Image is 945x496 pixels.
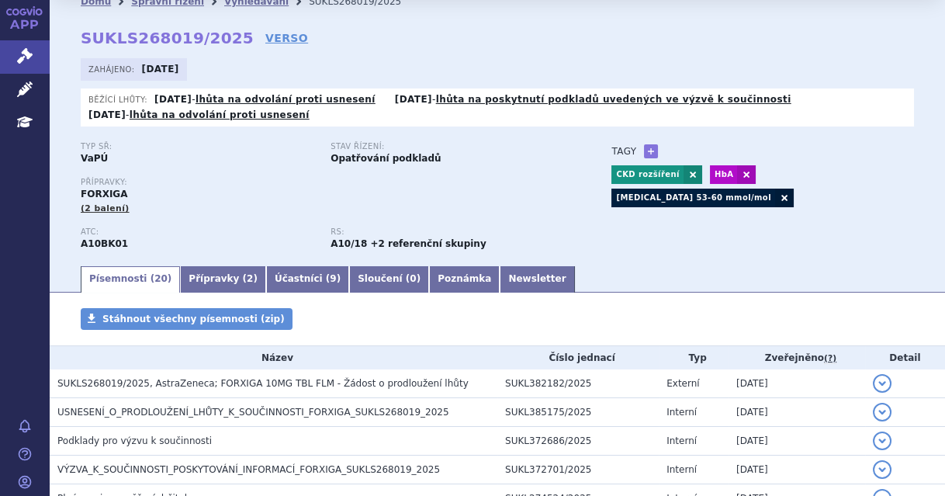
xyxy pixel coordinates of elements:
a: Písemnosti (20) [81,266,180,293]
span: (2 balení) [81,203,130,213]
a: Poznámka [429,266,500,293]
a: + [644,144,658,158]
th: Číslo jednací [497,346,659,369]
span: Interní [666,407,697,418]
span: Interní [666,435,697,446]
a: CKD rozšíření [611,165,683,184]
a: lhůta na odvolání proti usnesení [130,109,310,120]
p: Přípravky: [81,178,580,187]
p: RS: [331,227,565,237]
span: 2 [247,273,253,284]
span: Stáhnout všechny písemnosti (zip) [102,314,285,324]
strong: [DATE] [395,94,432,105]
p: Stav řízení: [331,142,565,151]
a: Stáhnout všechny písemnosti (zip) [81,308,292,330]
span: Podklady pro výzvu k součinnosti [57,435,212,446]
a: Přípravky (2) [180,266,266,293]
strong: [DATE] [154,94,192,105]
span: Externí [666,378,699,389]
p: - [154,93,376,106]
span: 20 [154,273,168,284]
th: Detail [865,346,945,369]
td: [DATE] [729,397,865,426]
p: ATC: [81,227,315,237]
abbr: (?) [824,353,836,364]
td: SUKL372686/2025 [497,426,659,455]
span: Interní [666,464,697,475]
span: 0 [410,273,416,284]
button: detail [873,374,891,393]
td: [DATE] [729,426,865,455]
th: Název [50,346,497,369]
th: Typ [659,346,729,369]
a: HbA [710,165,737,184]
strong: VaPÚ [81,153,108,164]
td: [DATE] [729,369,865,398]
td: [DATE] [729,455,865,484]
span: USNESENÍ_O_PRODLOUŽENÍ_LHŮTY_K_SOUČINNOSTI_FORXIGA_SUKLS268019_2025 [57,407,449,418]
strong: SUKLS268019/2025 [81,29,254,47]
a: [MEDICAL_DATA] 53-60 mmol/mol [611,189,775,207]
button: detail [873,432,891,450]
a: lhůta na odvolání proti usnesení [196,94,376,105]
p: Typ SŘ: [81,142,315,151]
strong: +2 referenční skupiny [370,238,486,249]
span: 9 [330,273,336,284]
p: - [395,93,791,106]
strong: Opatřování podkladů [331,153,441,164]
span: Zahájeno: [88,63,137,75]
span: FORXIGA [81,189,128,199]
p: - [88,109,310,121]
td: SUKL372701/2025 [497,455,659,484]
button: detail [873,403,891,421]
strong: DAPAGLIFLOZIN [81,238,128,249]
span: VÝZVA_K_SOUČINNOSTI_POSKYTOVÁNÍ_INFORMACÍ_FORXIGA_SUKLS268019_2025 [57,464,440,475]
span: SUKLS268019/2025, AstraZeneca; FORXIGA 10MG TBL FLM - Žádost o prodloužení lhůty [57,378,469,389]
th: Zveřejněno [729,346,865,369]
strong: [DATE] [142,64,179,75]
button: detail [873,460,891,479]
a: Účastníci (9) [266,266,349,293]
a: VERSO [265,30,308,46]
h3: Tagy [611,142,636,161]
td: SUKL382182/2025 [497,369,659,398]
td: SUKL385175/2025 [497,397,659,426]
span: Běžící lhůty: [88,93,151,106]
a: lhůta na poskytnutí podkladů uvedených ve výzvě k součinnosti [436,94,791,105]
strong: [DATE] [88,109,126,120]
strong: empagliflozin, dapagliflozin, kapagliflozin [331,238,367,249]
a: Sloučení (0) [349,266,429,293]
a: Newsletter [500,266,574,293]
